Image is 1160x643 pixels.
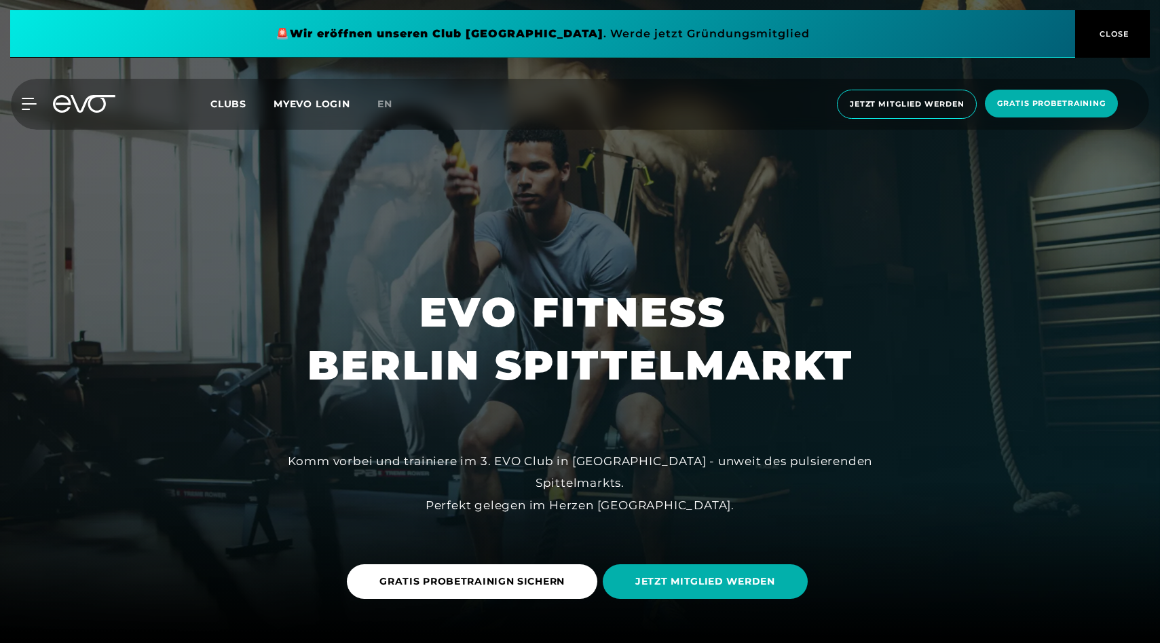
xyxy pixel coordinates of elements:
[1096,28,1129,40] span: CLOSE
[379,574,565,589] span: GRATIS PROBETRAINIGN SICHERN
[603,554,813,609] a: JETZT MITGLIED WERDEN
[635,574,775,589] span: JETZT MITGLIED WERDEN
[981,90,1122,119] a: Gratis Probetraining
[274,98,350,110] a: MYEVO LOGIN
[1075,10,1150,58] button: CLOSE
[833,90,981,119] a: Jetzt Mitglied werden
[275,450,886,516] div: Komm vorbei und trainiere im 3. EVO Club in [GEOGRAPHIC_DATA] - unweit des pulsierenden Spittelma...
[377,96,409,112] a: en
[210,98,246,110] span: Clubs
[210,97,274,110] a: Clubs
[997,98,1106,109] span: Gratis Probetraining
[377,98,392,110] span: en
[850,98,964,110] span: Jetzt Mitglied werden
[307,286,853,392] h1: EVO FITNESS BERLIN SPITTELMARKT
[347,554,603,609] a: GRATIS PROBETRAINIGN SICHERN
